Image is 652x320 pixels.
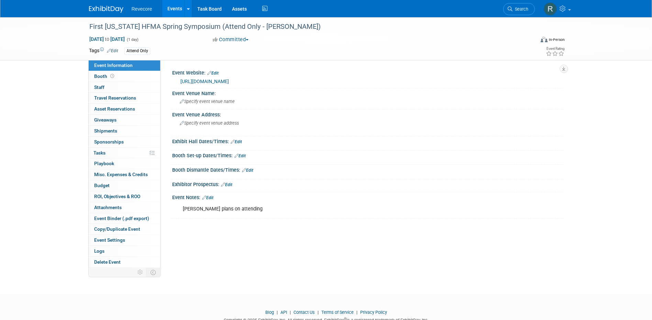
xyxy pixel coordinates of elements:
span: Asset Reservations [94,106,135,112]
a: Search [503,3,535,15]
a: Tasks [89,148,160,158]
a: Privacy Policy [360,310,387,315]
a: Edit [107,48,118,53]
span: Booth [94,73,115,79]
a: Logs [89,246,160,256]
img: Rachael Sires [544,2,557,15]
a: Delete Event [89,257,160,267]
span: | [316,310,320,315]
span: Search [512,7,528,12]
a: Edit [221,182,232,187]
span: Revecore [132,6,152,12]
a: Event Settings [89,235,160,245]
span: Attachments [94,205,122,210]
span: Event Settings [94,237,125,243]
a: Staff [89,82,160,93]
span: Specify event venue address [180,121,239,126]
a: Contact Us [294,310,315,315]
a: Booth [89,71,160,82]
span: | [288,310,292,315]
div: Event Venue Name: [172,88,563,97]
div: First [US_STATE] HFMA Spring Symposium (Attend Only - [PERSON_NAME]) [87,21,524,33]
a: Edit [242,168,253,173]
a: Edit [234,153,246,158]
div: Exhibitor Prospectus: [172,179,563,188]
span: Misc. Expenses & Credits [94,172,148,177]
span: Booth not reserved yet [109,73,115,79]
td: Personalize Event Tab Strip [134,268,146,277]
div: Exhibit Hall Dates/Times: [172,136,563,145]
span: | [275,310,279,315]
a: Misc. Expenses & Credits [89,169,160,180]
a: Attachments [89,202,160,213]
span: Delete Event [94,259,121,265]
span: to [104,36,110,42]
span: Giveaways [94,117,117,123]
div: Booth Set-up Dates/Times: [172,150,563,159]
a: Asset Reservations [89,104,160,114]
span: Playbook [94,161,114,166]
a: Event Binder (.pdf export) [89,213,160,224]
a: API [280,310,287,315]
a: Terms of Service [321,310,354,315]
span: Tasks [93,150,106,156]
span: [DATE] [DATE] [89,36,125,42]
div: In-Person [549,37,565,42]
td: Tags [89,47,118,55]
a: [URL][DOMAIN_NAME] [180,79,229,84]
div: Attend Only [124,47,150,55]
div: [PERSON_NAME] plans on attending [178,202,488,216]
span: Staff [94,84,104,90]
span: Specify event venue name [180,99,235,104]
span: Travel Reservations [94,95,136,101]
a: Shipments [89,126,160,136]
td: Toggle Event Tabs [146,268,160,277]
span: (1 day) [126,37,139,42]
span: Logs [94,248,104,254]
a: ROI, Objectives & ROO [89,191,160,202]
a: Giveaways [89,115,160,125]
a: Travel Reservations [89,93,160,103]
a: Event Information [89,60,160,71]
img: ExhibitDay [89,6,123,13]
a: Edit [231,139,242,144]
span: ROI, Objectives & ROO [94,194,140,199]
span: Event Binder (.pdf export) [94,216,149,221]
div: Event Venue Address: [172,110,563,118]
button: Committed [210,36,251,43]
span: Shipments [94,128,117,134]
span: Copy/Duplicate Event [94,226,140,232]
div: Event Website: [172,68,563,77]
a: Edit [207,71,219,76]
a: Copy/Duplicate Event [89,224,160,235]
a: Playbook [89,158,160,169]
div: Booth Dismantle Dates/Times: [172,165,563,174]
span: Budget [94,183,110,188]
span: Event Information [94,62,133,68]
a: Edit [202,195,213,200]
a: Blog [265,310,274,315]
span: Sponsorships [94,139,124,145]
img: Format-Inperson.png [541,37,548,42]
div: Event Rating [546,47,564,50]
div: Event Format [494,36,565,46]
div: Event Notes: [172,192,563,201]
span: | [355,310,359,315]
a: Budget [89,180,160,191]
a: Sponsorships [89,137,160,147]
